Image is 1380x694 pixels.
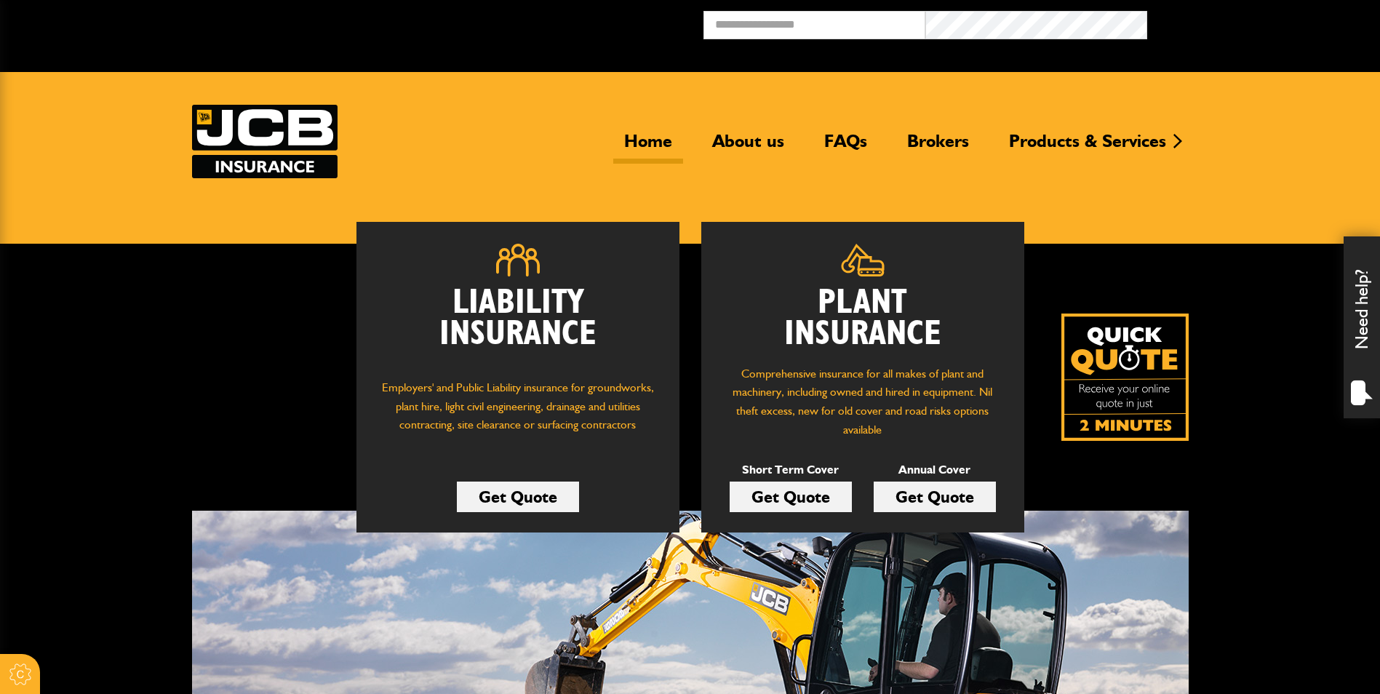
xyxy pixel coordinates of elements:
a: Get Quote [874,482,996,512]
h2: Plant Insurance [723,287,1002,350]
a: JCB Insurance Services [192,105,338,178]
h2: Liability Insurance [378,287,658,364]
a: Get Quote [730,482,852,512]
button: Broker Login [1147,11,1369,33]
p: Annual Cover [874,460,996,479]
p: Comprehensive insurance for all makes of plant and machinery, including owned and hired in equipm... [723,364,1002,439]
p: Short Term Cover [730,460,852,479]
a: Get your insurance quote isn just 2-minutes [1061,314,1189,441]
a: Products & Services [998,130,1177,164]
a: Get Quote [457,482,579,512]
a: About us [701,130,795,164]
img: JCB Insurance Services logo [192,105,338,178]
div: Need help? [1344,236,1380,418]
a: Brokers [896,130,980,164]
img: Quick Quote [1061,314,1189,441]
a: Home [613,130,683,164]
a: FAQs [813,130,878,164]
p: Employers' and Public Liability insurance for groundworks, plant hire, light civil engineering, d... [378,378,658,448]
